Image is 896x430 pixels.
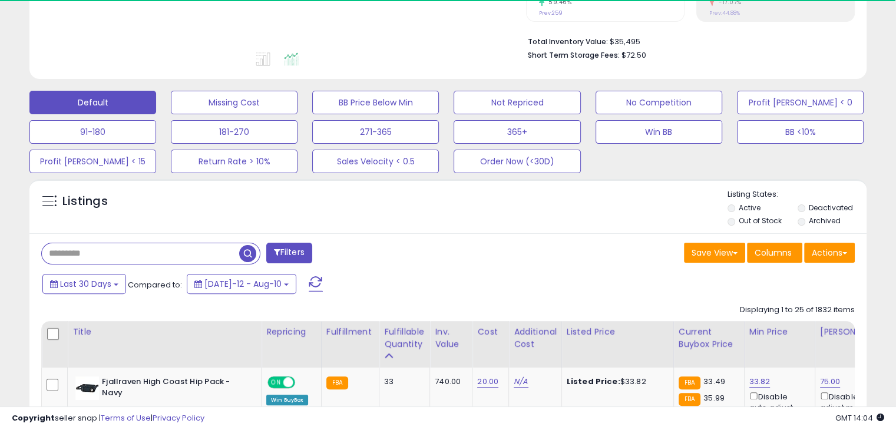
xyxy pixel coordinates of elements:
a: 75.00 [820,376,841,388]
div: Disable auto adjust min [749,390,806,424]
b: Fjallraven High Coast Hip Pack - Navy [102,376,245,401]
span: ON [269,378,283,388]
small: FBA [679,376,700,389]
button: Profit [PERSON_NAME] < 0 [737,91,864,114]
p: Listing States: [728,189,867,200]
span: Columns [755,247,792,259]
div: Current Buybox Price [679,326,739,350]
button: Sales Velocity < 0.5 [312,150,439,173]
div: 33 [384,376,421,387]
label: Archived [808,216,840,226]
div: Min Price [749,326,810,338]
button: Last 30 Days [42,274,126,294]
span: 33.49 [703,376,725,387]
button: 181-270 [171,120,297,144]
span: Last 30 Days [60,278,111,290]
div: Cost [477,326,504,338]
button: Win BB [596,120,722,144]
div: Listed Price [567,326,669,338]
button: Missing Cost [171,91,297,114]
small: Prev: 259 [539,9,563,16]
div: Displaying 1 to 25 of 1832 items [740,305,855,316]
button: Order Now (<30D) [454,150,580,173]
div: [PERSON_NAME] [820,326,890,338]
button: Default [29,91,156,114]
a: N/A [514,376,528,388]
button: [DATE]-12 - Aug-10 [187,274,296,294]
img: 316br7uxySL._SL40_.jpg [75,376,99,400]
small: FBA [679,393,700,406]
a: 33.82 [749,376,771,388]
li: $35,495 [528,34,846,48]
div: Fulfillable Quantity [384,326,425,350]
small: Prev: 44.88% [709,9,740,16]
button: Actions [804,243,855,263]
label: Deactivated [808,203,852,213]
button: 271-365 [312,120,439,144]
div: Title [72,326,256,338]
label: Out of Stock [739,216,782,226]
label: Active [739,203,761,213]
b: Total Inventory Value: [528,37,608,47]
div: Disable auto adjust max [820,390,886,413]
div: Repricing [266,326,316,338]
button: No Competition [596,91,722,114]
button: Not Repriced [454,91,580,114]
small: FBA [326,376,348,389]
div: Fulfillment [326,326,374,338]
a: 20.00 [477,376,498,388]
button: Profit [PERSON_NAME] < 15 [29,150,156,173]
button: BB Price Below Min [312,91,439,114]
span: [DATE]-12 - Aug-10 [204,278,282,290]
button: Save View [684,243,745,263]
h5: Listings [62,193,108,210]
span: $72.50 [621,49,646,61]
span: 35.99 [703,392,725,403]
b: Listed Price: [567,376,620,387]
div: Inv. value [435,326,467,350]
span: 2025-09-10 14:04 GMT [835,412,884,424]
div: seller snap | | [12,413,204,424]
button: Columns [747,243,802,263]
b: Short Term Storage Fees: [528,50,620,60]
button: Filters [266,243,312,263]
button: 91-180 [29,120,156,144]
div: Additional Cost [514,326,557,350]
div: 740.00 [435,376,463,387]
div: Win BuyBox [266,395,308,405]
button: BB <10% [737,120,864,144]
span: OFF [293,378,312,388]
a: Privacy Policy [153,412,204,424]
span: Compared to: [128,279,182,290]
button: Return Rate > 10% [171,150,297,173]
div: $33.82 [567,376,664,387]
button: 365+ [454,120,580,144]
a: Terms of Use [101,412,151,424]
strong: Copyright [12,412,55,424]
